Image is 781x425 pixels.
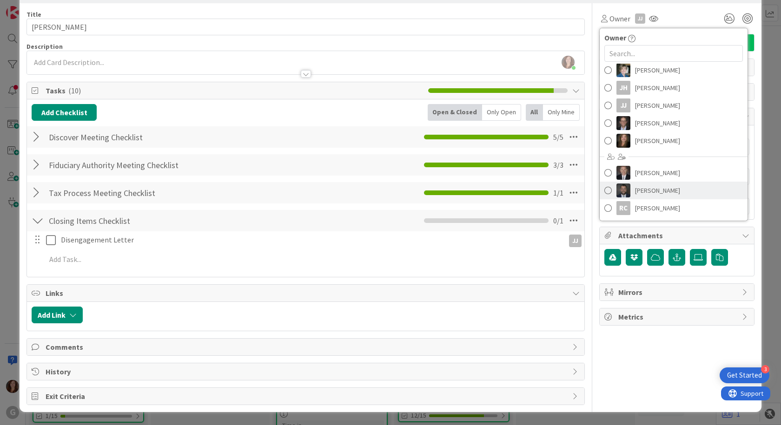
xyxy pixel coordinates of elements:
span: ( 10 ) [68,86,81,95]
span: Links [46,288,568,299]
div: Only Open [482,104,521,121]
div: 3 [761,365,769,373]
span: [PERSON_NAME] [635,98,680,112]
div: JJ [569,235,582,247]
a: JW[PERSON_NAME] [600,182,748,199]
span: History [46,366,568,377]
a: JT[PERSON_NAME] [600,114,748,132]
span: [PERSON_NAME] [635,63,680,77]
span: [PERSON_NAME] [635,81,680,95]
div: JJ [616,98,630,112]
span: [PERSON_NAME] [635,116,680,130]
a: JJ[PERSON_NAME] [600,97,748,114]
img: JT [616,116,630,130]
span: 0 / 1 [553,215,563,226]
input: Add Checklist... [46,129,255,145]
input: Add Checklist... [46,212,255,229]
div: Open Get Started checklist, remaining modules: 3 [720,367,769,383]
input: Search... [604,45,743,62]
a: SB[PERSON_NAME] [600,132,748,150]
div: JH [616,81,630,95]
span: [PERSON_NAME] [635,166,680,180]
span: Metrics [618,311,737,322]
span: Tasks [46,85,424,96]
input: Add Checklist... [46,157,255,173]
span: 3 / 3 [553,159,563,170]
a: BG[PERSON_NAME] [600,164,748,182]
div: RC [616,201,630,215]
span: [PERSON_NAME] [635,183,680,197]
img: EW [616,63,630,77]
button: Add Checklist [32,104,97,121]
img: SB [616,134,630,148]
div: Only Mine [543,104,580,121]
img: BG [616,166,630,180]
span: Attachments [618,230,737,241]
span: [PERSON_NAME] [635,201,680,215]
button: Add Link [32,307,83,323]
img: JW [616,183,630,197]
a: JH[PERSON_NAME] [600,79,748,97]
p: Disengagement Letter [61,235,561,245]
input: type card name here... [26,19,585,35]
span: Support [20,1,42,13]
span: 5 / 5 [553,131,563,143]
span: Owner [604,32,626,43]
img: 2RffaumUYblCrpGFhxKRAj1HQjuEbyTb.jpg [562,56,575,69]
span: Mirrors [618,287,737,298]
label: Title [26,10,41,19]
a: RC[PERSON_NAME] [600,199,748,217]
span: Exit Criteria [46,391,568,402]
input: Add Checklist... [46,184,255,201]
span: 1 / 1 [553,187,563,198]
div: All [526,104,543,121]
span: [PERSON_NAME] [635,134,680,148]
div: Get Started [727,371,762,380]
a: EW[PERSON_NAME] [600,61,748,79]
div: Open & Closed [428,104,482,121]
span: Comments [46,341,568,353]
div: JJ [635,13,645,24]
span: Description [26,42,63,51]
span: Owner [609,13,630,24]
